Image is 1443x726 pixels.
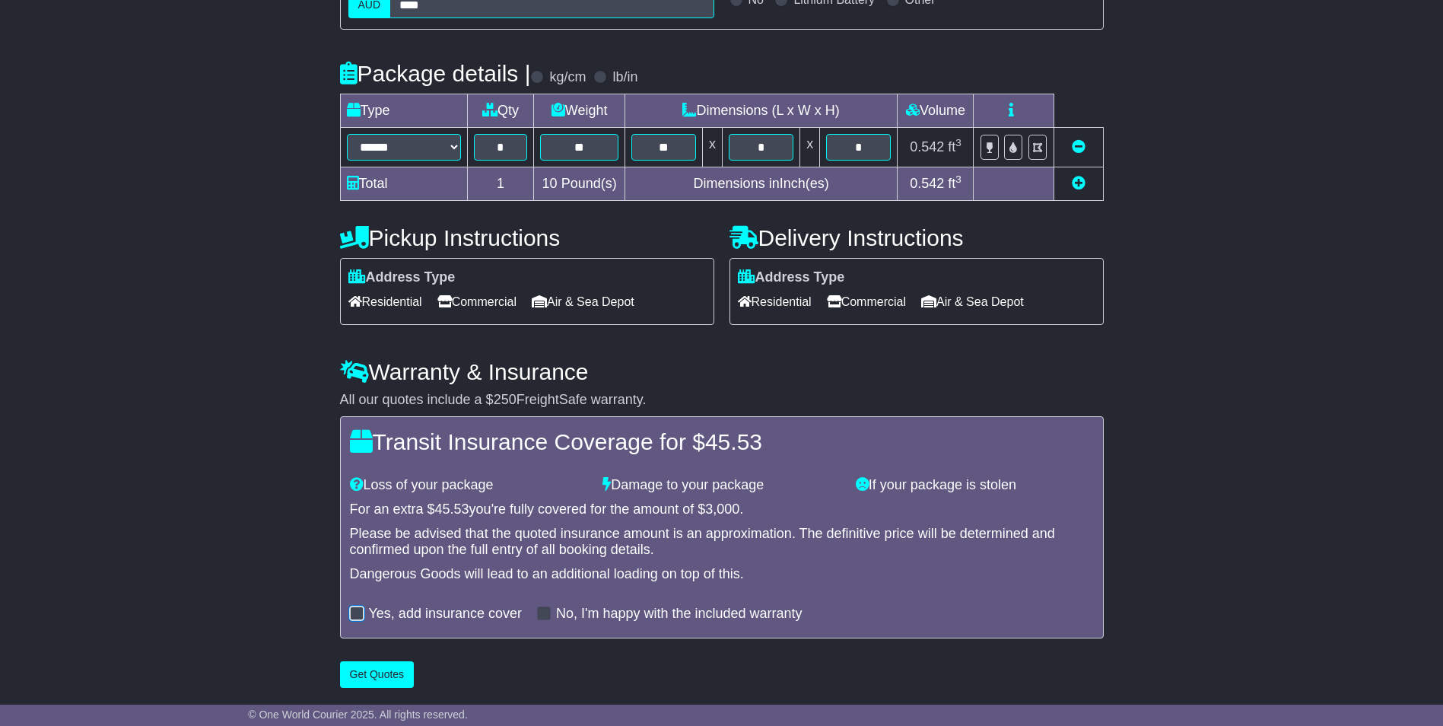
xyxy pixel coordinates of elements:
[625,94,898,128] td: Dimensions (L x W x H)
[350,502,1094,518] div: For an extra $ you're fully covered for the amount of $ .
[595,477,848,494] div: Damage to your package
[340,661,415,688] button: Get Quotes
[340,167,467,201] td: Total
[625,167,898,201] td: Dimensions in Inch(es)
[369,606,522,623] label: Yes, add insurance cover
[800,128,820,167] td: x
[350,526,1094,559] div: Please be advised that the quoted insurance amount is an approximation. The definitive price will...
[1072,139,1085,154] a: Remove this item
[348,290,422,314] span: Residential
[248,708,468,721] span: © One World Courier 2025. All rights reserved.
[340,94,467,128] td: Type
[827,290,906,314] span: Commercial
[848,477,1101,494] div: If your package is stolen
[467,167,534,201] td: 1
[532,290,634,314] span: Air & Sea Depot
[738,290,812,314] span: Residential
[955,137,961,148] sup: 3
[910,176,944,191] span: 0.542
[955,174,961,185] sup: 3
[948,139,961,154] span: ft
[340,225,714,250] h4: Pickup Instructions
[534,94,625,128] td: Weight
[340,392,1104,409] div: All our quotes include a $ FreightSafe warranty.
[1072,176,1085,191] a: Add new item
[703,128,723,167] td: x
[910,139,944,154] span: 0.542
[435,502,469,517] span: 45.53
[437,290,516,314] span: Commercial
[467,94,534,128] td: Qty
[921,290,1024,314] span: Air & Sea Depot
[494,392,516,407] span: 250
[348,269,456,286] label: Address Type
[898,94,974,128] td: Volume
[729,225,1104,250] h4: Delivery Instructions
[556,606,803,623] label: No, I'm happy with the included warranty
[350,429,1094,454] h4: Transit Insurance Coverage for $
[705,429,762,454] span: 45.53
[738,269,845,286] label: Address Type
[340,359,1104,384] h4: Warranty & Insurance
[948,176,961,191] span: ft
[612,69,637,86] label: lb/in
[350,566,1094,583] div: Dangerous Goods will lead to an additional loading on top of this.
[534,167,625,201] td: Pound(s)
[549,69,586,86] label: kg/cm
[342,477,596,494] div: Loss of your package
[705,502,739,517] span: 3,000
[340,61,531,86] h4: Package details |
[542,176,558,191] span: 10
